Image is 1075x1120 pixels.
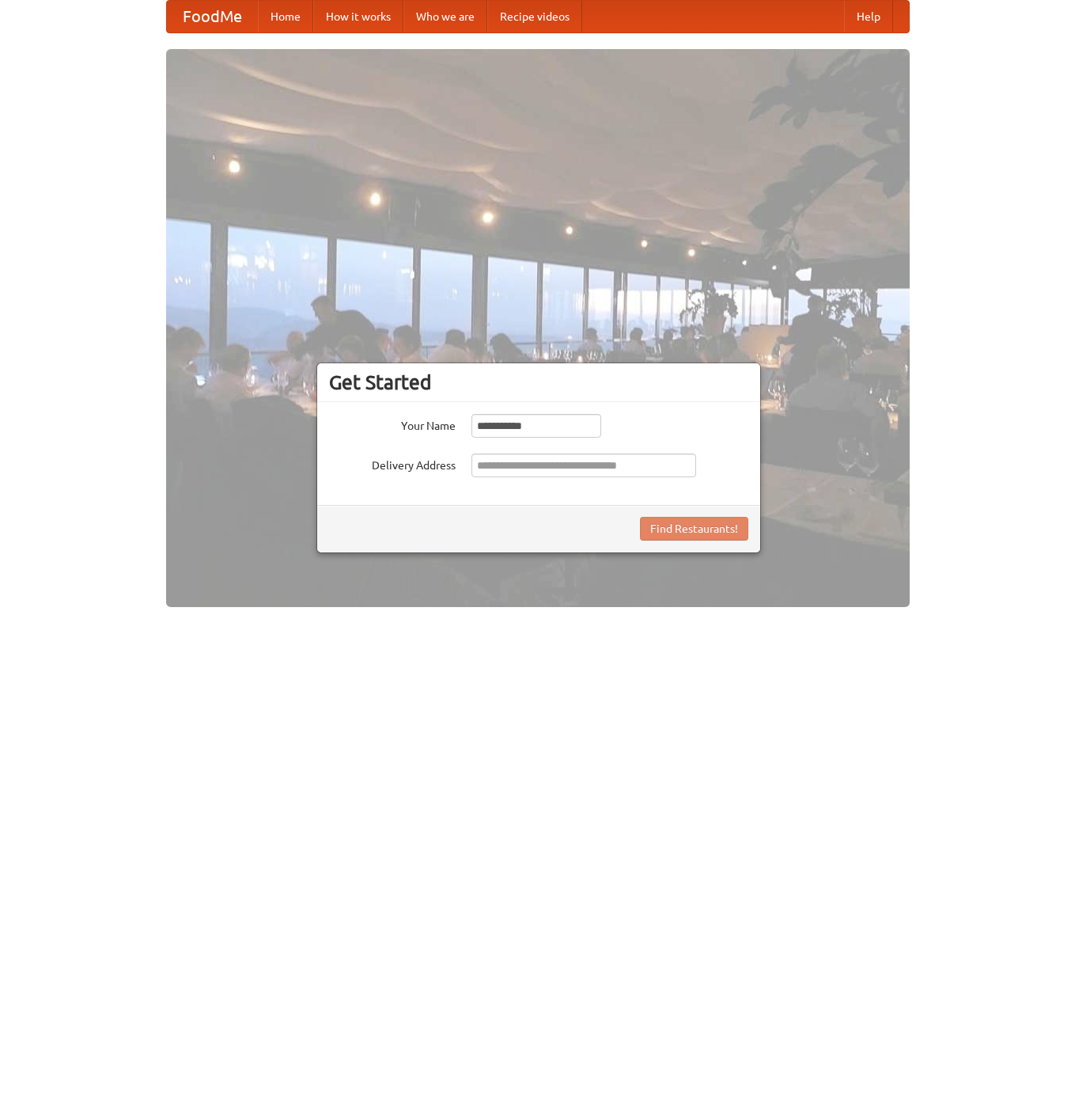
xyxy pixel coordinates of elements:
[329,370,748,394] h3: Get Started
[329,454,456,473] label: Delivery Address
[313,1,403,32] a: How it works
[844,1,893,32] a: Help
[258,1,313,32] a: Home
[487,1,582,32] a: Recipe videos
[329,414,456,434] label: Your Name
[640,517,748,541] button: Find Restaurants!
[167,1,258,32] a: FoodMe
[403,1,487,32] a: Who we are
